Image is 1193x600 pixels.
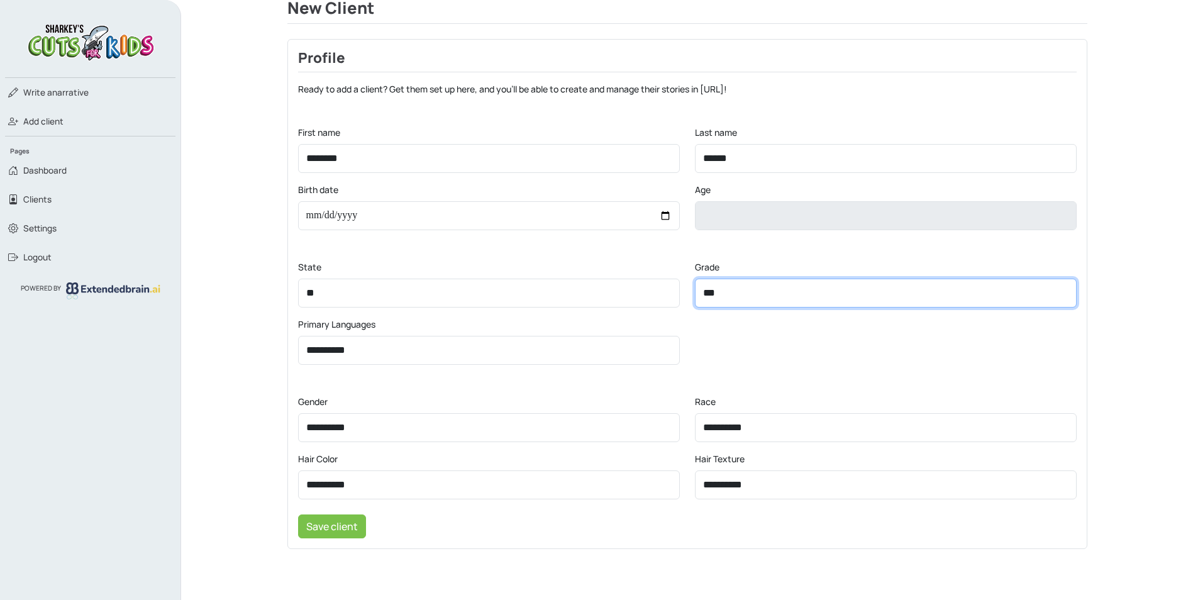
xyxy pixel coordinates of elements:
[695,126,737,139] label: Last name
[298,183,338,196] label: Birth date
[695,183,711,196] label: Age
[298,50,1077,72] h3: Profile
[23,115,64,128] span: Add client
[298,514,366,538] button: Save client
[298,260,321,274] label: State
[23,86,89,99] span: narrative
[25,20,157,62] img: logo
[66,282,160,299] img: logo
[23,222,57,235] span: Settings
[298,452,338,465] label: Hair Color
[23,251,52,264] span: Logout
[23,164,67,177] span: Dashboard
[298,318,375,331] label: Primary Languages
[695,452,745,465] label: Hair Texture
[298,126,340,139] label: First name
[23,87,52,98] span: Write a
[298,395,328,408] label: Gender
[695,395,716,408] label: Race
[298,82,1077,96] p: Ready to add a client? Get them set up here, and you’ll be able to create and manage their storie...
[23,193,52,206] span: Clients
[695,260,719,274] label: Grade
